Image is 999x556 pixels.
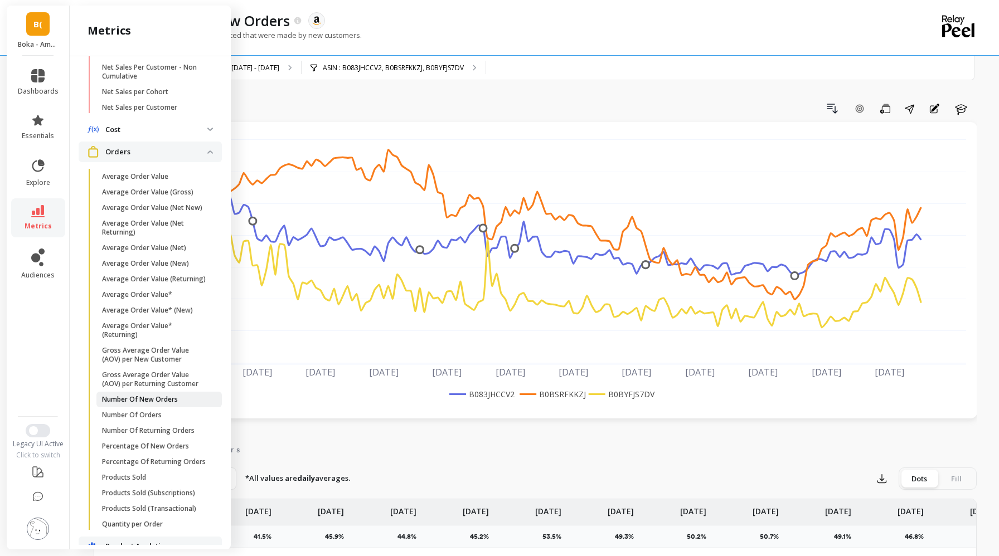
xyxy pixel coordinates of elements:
p: Products Sold [102,473,146,482]
span: essentials [22,131,54,140]
p: Average Order Value* (New) [102,306,193,315]
p: Net Sales Per Customer - Non Cumulative [102,63,208,81]
span: dashboards [18,87,59,96]
p: 41.5% [254,532,278,541]
p: Cost [105,124,207,135]
p: [DATE] [390,499,416,517]
p: Net Sales per Customer [102,103,177,112]
img: profile picture [27,518,49,540]
p: Average Order Value (Returning) [102,275,206,284]
p: Number Of Orders [102,411,162,420]
p: Average Order Value [102,172,168,181]
p: [DATE] [535,499,561,517]
p: [DATE] [825,499,851,517]
p: 53.5% [542,532,568,541]
p: [DATE] [318,499,344,517]
p: 45.2% [470,532,496,541]
p: 50.2% [687,532,713,541]
p: Average Order Value (Net New) [102,203,202,212]
p: Average Order Value (New) [102,259,189,268]
p: [DATE] [898,499,924,517]
p: Average Order Value (Net Returning) [102,219,208,237]
div: Fill [938,470,974,487]
h2: metrics [88,23,131,38]
p: 50.7% [760,532,785,541]
p: [DATE] [753,499,779,517]
p: 49.3% [615,532,641,541]
div: Dots [901,470,938,487]
span: B( [33,18,42,31]
p: [DATE] [463,499,489,517]
img: down caret icon [207,128,213,131]
p: Average Order Value* (Returning) [102,321,208,339]
img: navigation item icon [88,542,99,551]
p: 44.8% [397,532,423,541]
button: Switch to New UI [26,424,50,437]
p: 49.1% [834,532,858,541]
div: Legacy UI Active [7,440,70,448]
span: audiences [21,271,55,280]
p: Number Of New Orders [102,395,178,404]
span: metrics [25,222,52,231]
p: *All values are averages. [245,473,350,484]
p: Gross Average Order Value (AOV) per New Customer [102,346,208,364]
p: ASIN : B083JHCCV2, B0BSRFKKZJ, B0BYFJS7DV [323,64,464,72]
p: Net Sales per Cohort [102,87,168,96]
p: Product Analytics [105,541,207,552]
p: Average Order Value (Gross) [102,188,193,197]
p: Number Of Returning Orders [102,426,195,435]
p: Products Sold (Transactional) [102,504,196,513]
p: Average Order Value* [102,290,172,299]
div: Click to switch [7,451,70,460]
p: Percentage Of Returning Orders [102,457,206,466]
p: Boka - Amazon (Essor) [18,40,59,49]
img: navigation item icon [88,126,99,133]
p: 46.8% [905,532,930,541]
span: explore [26,178,50,187]
p: [DATE] [970,499,996,517]
p: 45.9% [325,532,351,541]
p: Orders [105,147,207,158]
img: api.amazon.svg [312,16,322,26]
p: [DATE] [245,499,271,517]
img: down caret icon [207,150,213,154]
p: [DATE] [608,499,634,517]
nav: Tabs [94,435,977,461]
img: navigation item icon [88,146,99,158]
p: Quantity per Order [102,520,163,529]
strong: daily [297,473,315,483]
p: Gross Average Order Value (AOV) per Returning Customer [102,370,208,388]
p: [DATE] [680,499,706,517]
p: Average Order Value (Net) [102,243,186,252]
p: Percentage Of New Orders [102,442,189,451]
p: Products Sold (Subscriptions) [102,489,195,498]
